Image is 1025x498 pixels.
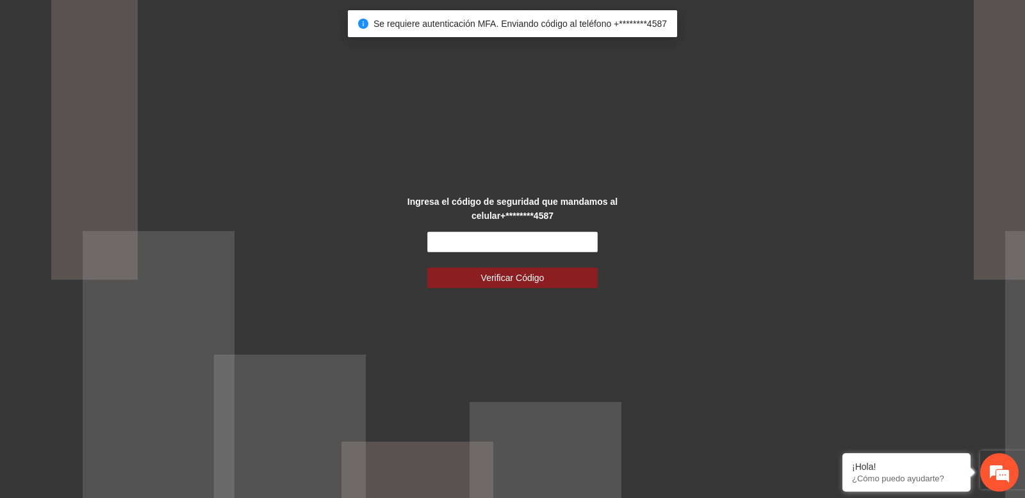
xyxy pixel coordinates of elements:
span: Verificar Código [481,271,545,285]
span: info-circle [358,19,368,29]
p: ¿Cómo puedo ayudarte? [852,474,961,483]
strong: Ingresa el código de seguridad que mandamos al celular +********4587 [407,197,618,221]
textarea: Escriba su mensaje y pulse “Intro” [6,349,244,394]
button: Verificar Código [427,268,598,288]
div: Minimizar ventana de chat en vivo [210,6,241,37]
span: Se requiere autenticación MFA. Enviando código al teléfono +********4587 [373,19,667,29]
div: Chatee con nosotros ahora [67,65,215,82]
span: Estamos en línea. [74,171,177,300]
div: ¡Hola! [852,462,961,472]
